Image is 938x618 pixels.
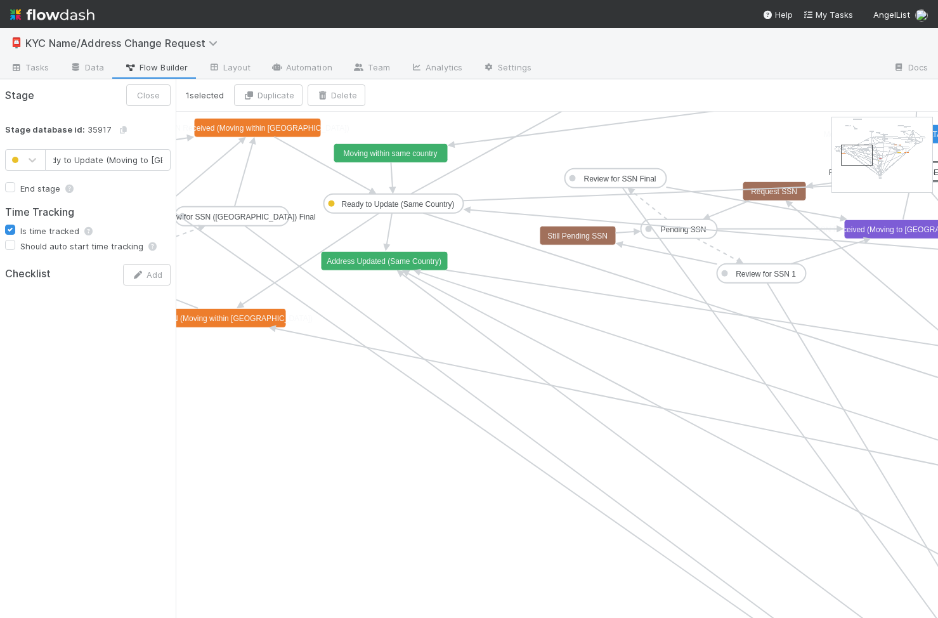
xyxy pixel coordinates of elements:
span: My Tasks [803,10,853,20]
label: Should auto start time tracking [20,239,159,254]
button: Duplicate [234,84,303,106]
text: SSN Received (Moving within [GEOGRAPHIC_DATA]) [165,124,349,133]
a: Layout [198,58,261,79]
a: My Tasks [803,8,853,21]
a: Automation [261,58,342,79]
text: Request SSN [751,187,797,196]
span: Stage [5,88,34,103]
text: Moving within same country [343,149,437,158]
a: Analytics [400,58,472,79]
label: Is time tracked [20,223,94,239]
text: Review for SSN Final [583,174,656,183]
text: Review for SSN ([GEOGRAPHIC_DATA]) Final [157,213,315,221]
span: Stage database id: [5,124,85,135]
span: Flow Builder [124,61,188,74]
h2: Time Tracking [5,206,171,218]
span: 35917 [5,124,135,135]
span: Tasks [10,61,49,74]
span: KYC Name/Address Change Request [25,37,224,49]
button: Close [126,84,171,106]
label: End stage [20,181,75,196]
text: Pending SSN [660,225,706,234]
span: AngelList [873,10,910,20]
h2: Checklist [5,268,79,280]
img: logo-inverted-e16ddd16eac7371096b0.svg [10,4,94,25]
text: Address Updated (Same Country) [327,257,441,266]
a: Team [342,58,400,79]
a: Data [60,58,114,79]
a: Docs [883,58,938,79]
div: Help [762,8,793,21]
button: Add [123,264,171,286]
text: Request SSN (Moving within [GEOGRAPHIC_DATA]) [132,314,313,323]
text: Review for SSN 1 [736,270,796,279]
span: 📮 [10,37,23,48]
text: Still Pending SSN [547,232,608,240]
a: Flow Builder [114,58,198,79]
button: Delete [308,84,365,106]
span: 1 selected [186,89,224,102]
a: Settings [472,58,542,79]
text: Ready to Update (Same Country) [341,200,454,209]
img: avatar_7d83f73c-397d-4044-baf2-bb2da42e298f.png [915,9,928,22]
